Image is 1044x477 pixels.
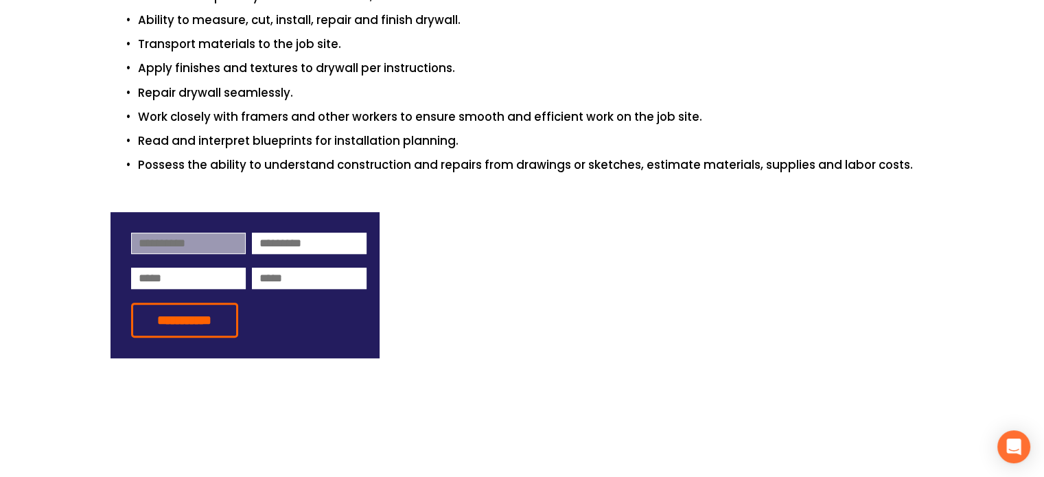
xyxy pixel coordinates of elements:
[138,35,934,54] p: Transport materials to the job site.
[138,108,934,126] p: Work closely with framers and other workers to ensure smooth and efficient work on the job site.
[138,11,934,30] p: Ability to measure, cut, install, repair and finish drywall.
[138,156,934,174] p: Possess the ability to understand construction and repairs from drawings or sketches, estimate ma...
[997,430,1030,463] div: Open Intercom Messenger
[138,59,934,78] p: Apply finishes and textures to drywall per instructions.
[138,84,934,102] p: Repair drywall seamlessly.
[138,132,934,150] p: Read and interpret blueprints for installation planning.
